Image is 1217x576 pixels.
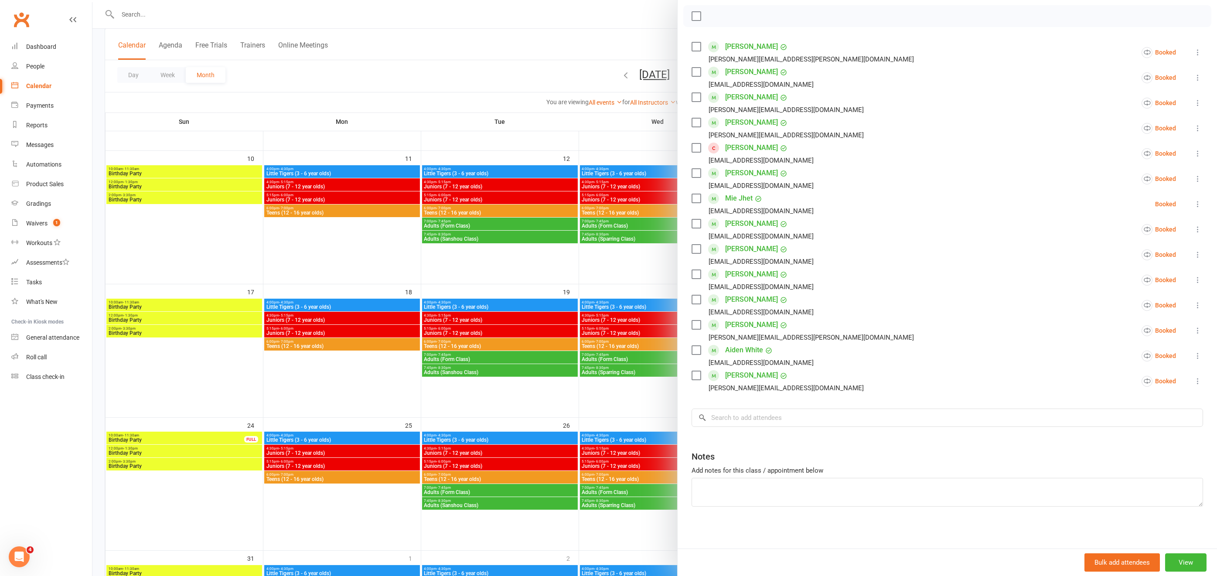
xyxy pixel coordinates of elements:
a: [PERSON_NAME] [725,116,778,130]
a: Gradings [11,194,92,214]
div: What's New [26,298,58,305]
a: [PERSON_NAME] [725,318,778,332]
div: [EMAIL_ADDRESS][DOMAIN_NAME] [709,256,814,267]
div: [EMAIL_ADDRESS][DOMAIN_NAME] [709,307,814,318]
div: Booked [1142,376,1176,387]
a: Dashboard [11,37,92,57]
div: Booked [1142,98,1176,109]
a: [PERSON_NAME] [725,65,778,79]
div: [PERSON_NAME][EMAIL_ADDRESS][DOMAIN_NAME] [709,130,864,141]
div: Booked [1142,351,1176,361]
a: [PERSON_NAME] [725,166,778,180]
div: Messages [26,141,54,148]
div: Add notes for this class / appointment below [692,465,1203,476]
div: Automations [26,161,61,168]
div: Booked [1142,72,1176,83]
a: Roll call [11,348,92,367]
a: Waivers 1 [11,214,92,233]
div: Booked [1155,201,1176,207]
a: [PERSON_NAME] [725,40,778,54]
div: Gradings [26,200,51,207]
input: Search to add attendees [692,409,1203,427]
div: Payments [26,102,54,109]
div: Booked [1142,249,1176,260]
div: Booked [1142,47,1176,58]
a: Clubworx [10,9,32,31]
a: Reports [11,116,92,135]
div: People [26,63,44,70]
div: [PERSON_NAME][EMAIL_ADDRESS][PERSON_NAME][DOMAIN_NAME] [709,54,914,65]
div: Notes [692,450,715,463]
div: Tasks [26,279,42,286]
div: [EMAIL_ADDRESS][DOMAIN_NAME] [709,180,814,191]
a: Tasks [11,273,92,292]
div: Roll call [26,354,47,361]
div: [EMAIL_ADDRESS][DOMAIN_NAME] [709,155,814,166]
a: Payments [11,96,92,116]
div: Booked [1142,224,1176,235]
div: Booked [1142,300,1176,311]
div: [EMAIL_ADDRESS][DOMAIN_NAME] [709,79,814,90]
a: Assessments [11,253,92,273]
div: Class check-in [26,373,65,380]
div: Booked [1142,148,1176,159]
span: 4 [27,546,34,553]
a: Mie Jhet [725,191,753,205]
div: Booked [1142,275,1176,286]
div: [EMAIL_ADDRESS][DOMAIN_NAME] [709,231,814,242]
a: Aiden White [725,343,763,357]
button: Bulk add attendees [1084,553,1160,572]
a: General attendance kiosk mode [11,328,92,348]
a: Product Sales [11,174,92,194]
div: Reports [26,122,48,129]
a: Messages [11,135,92,155]
a: [PERSON_NAME] [725,141,778,155]
div: Booked [1142,123,1176,134]
iframe: Intercom live chat [9,546,30,567]
a: [PERSON_NAME] [725,368,778,382]
div: Waivers [26,220,48,227]
span: 1 [53,219,60,226]
div: Calendar [26,82,51,89]
div: [EMAIL_ADDRESS][DOMAIN_NAME] [709,281,814,293]
a: [PERSON_NAME] [725,217,778,231]
a: [PERSON_NAME] [725,267,778,281]
div: Booked [1142,325,1176,336]
div: Assessments [26,259,69,266]
a: What's New [11,292,92,312]
div: Dashboard [26,43,56,50]
div: [PERSON_NAME][EMAIL_ADDRESS][DOMAIN_NAME] [709,382,864,394]
div: Booked [1142,174,1176,184]
div: Product Sales [26,181,64,187]
a: Workouts [11,233,92,253]
div: [EMAIL_ADDRESS][DOMAIN_NAME] [709,357,814,368]
a: Calendar [11,76,92,96]
a: Class kiosk mode [11,367,92,387]
a: [PERSON_NAME] [725,90,778,104]
a: People [11,57,92,76]
a: [PERSON_NAME] [725,242,778,256]
button: View [1165,553,1207,572]
div: Workouts [26,239,52,246]
a: Automations [11,155,92,174]
div: [PERSON_NAME][EMAIL_ADDRESS][DOMAIN_NAME] [709,104,864,116]
div: General attendance [26,334,79,341]
div: [EMAIL_ADDRESS][DOMAIN_NAME] [709,205,814,217]
a: [PERSON_NAME] [725,293,778,307]
div: [PERSON_NAME][EMAIL_ADDRESS][PERSON_NAME][DOMAIN_NAME] [709,332,914,343]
